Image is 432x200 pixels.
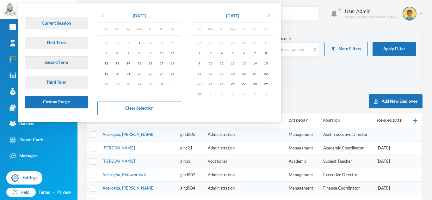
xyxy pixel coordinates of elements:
th: Category [286,113,320,128]
div: 10 [156,49,167,57]
img: STUDENT [403,7,416,20]
div: 16 [145,59,156,67]
td: [DATE] [373,141,407,155]
div: Sa [167,26,178,32]
div: 22 [260,70,271,77]
div: 8 [260,49,271,57]
div: 1 [260,39,271,47]
div: 9 [145,49,156,57]
td: Subject Teacher [320,155,373,168]
div: Su [101,26,112,32]
div: 18 [216,70,227,77]
img: + [413,118,417,123]
a: Aderogba, Kofoworola A [102,172,147,177]
div: Mo [112,26,123,32]
button: Custom Range [25,96,88,108]
div: Fr [249,26,260,32]
div: 8 [134,49,145,57]
div: Th [145,26,156,32]
div: 16 [194,70,205,77]
div: 22 [134,70,145,77]
td: glhd004 [177,182,205,195]
td: Management [286,128,320,142]
div: 1 [134,39,145,47]
div: 20 [238,70,249,77]
th: Joining Date [373,113,407,128]
div: 18 [167,59,178,67]
div: 21 [249,70,260,77]
div: We [134,26,145,32]
div: 19 [227,70,238,77]
a: Aderogba, [PERSON_NAME] [102,132,155,137]
div: 2 [194,49,205,57]
i: chevron_left [99,11,107,19]
button: chevron_left [97,11,109,21]
td: glhd003 [177,128,205,142]
div: 10 [205,59,216,67]
div: 17 [205,70,216,77]
div: 4 [167,39,178,47]
i: chevron_right [265,11,273,19]
div: 25 [216,80,227,88]
div: 29 [134,80,145,88]
button: Apply Filter [373,42,416,56]
div: 11 [167,49,178,57]
td: Management [286,141,320,155]
td: Administration [205,182,286,195]
th: Position [320,113,373,128]
td: Administration [205,128,286,142]
td: glhp1 [177,155,205,168]
div: 25 [167,70,178,77]
div: Tu [123,26,134,32]
div: 3 [156,39,167,47]
div: 2 [145,39,156,47]
button: Third Term [25,76,88,88]
td: Academic [286,155,320,168]
div: 30 [194,90,205,98]
div: 17 [156,59,167,67]
div: 7 [123,49,134,57]
div: User Admin [345,7,398,15]
td: Administration [205,141,286,155]
div: Tu [216,26,227,32]
div: 19 [101,70,112,77]
div: 5 [227,49,238,57]
div: 12 [101,59,112,67]
td: Management [286,182,320,195]
div: 13 [112,59,123,67]
div: Gender [276,37,320,41]
a: Settings [6,171,42,185]
div: 30 [145,80,156,88]
div: [EMAIL_ADDRESS][DOMAIN_NAME] [345,15,398,20]
img: logo [3,3,16,16]
td: [DATE] [373,155,407,168]
div: We [227,26,238,32]
div: 7 [249,49,260,57]
div: 12 [227,59,238,67]
div: 28 [123,80,134,88]
div: [DATE] [133,13,146,19]
div: 26 [227,80,238,88]
div: 15 [260,59,271,67]
button: First Term [25,37,88,49]
div: 31 [156,80,167,88]
div: 14 [123,59,134,67]
a: Terms [39,189,50,196]
button: Clear Selection [97,101,181,115]
td: Finance Coordinator [320,182,373,195]
div: Report Cards [9,136,44,143]
button: Second Term [25,56,88,69]
div: 9 [194,59,205,67]
td: Administration [205,168,286,182]
td: Management [286,168,320,182]
div: 6 [238,49,249,57]
td: [DATE] [373,182,407,195]
div: 27 [112,80,123,88]
div: 29 [260,80,271,88]
td: glhd002 [177,168,205,182]
div: 28 [249,80,260,88]
a: Help [6,188,36,197]
a: Aderogba, [PERSON_NAME] [102,185,155,191]
div: Fr [156,26,167,32]
div: 5 [101,49,112,57]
